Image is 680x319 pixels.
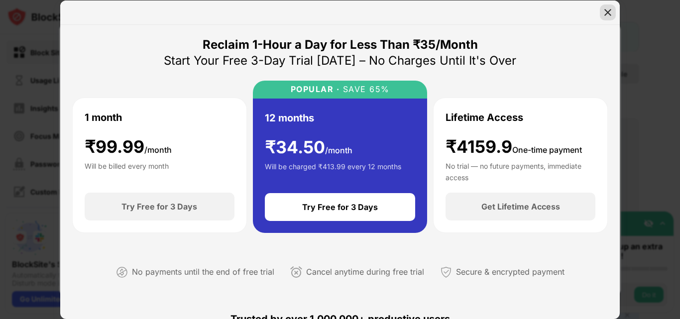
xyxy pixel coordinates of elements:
[325,145,352,155] span: /month
[291,85,340,94] div: POPULAR ·
[203,37,478,53] div: Reclaim 1-Hour a Day for Less Than ₹35/Month
[340,85,390,94] div: SAVE 65%
[164,53,516,69] div: Start Your Free 3-Day Trial [DATE] – No Charges Until It's Over
[512,145,582,155] span: One-time payment
[144,145,172,155] span: /month
[132,265,274,279] div: No payments until the end of free trial
[440,266,452,278] img: secured-payment
[446,110,523,125] div: Lifetime Access
[446,137,582,157] div: ₹4159.9
[121,202,197,212] div: Try Free for 3 Days
[85,161,169,181] div: Will be billed every month
[446,161,595,181] div: No trial — no future payments, immediate access
[85,137,172,157] div: ₹ 99.99
[85,110,122,125] div: 1 month
[290,266,302,278] img: cancel-anytime
[265,137,352,158] div: ₹ 34.50
[265,110,314,125] div: 12 months
[481,202,560,212] div: Get Lifetime Access
[302,202,378,212] div: Try Free for 3 Days
[116,266,128,278] img: not-paying
[456,265,565,279] div: Secure & encrypted payment
[306,265,424,279] div: Cancel anytime during free trial
[265,161,401,181] div: Will be charged ₹413.99 every 12 months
